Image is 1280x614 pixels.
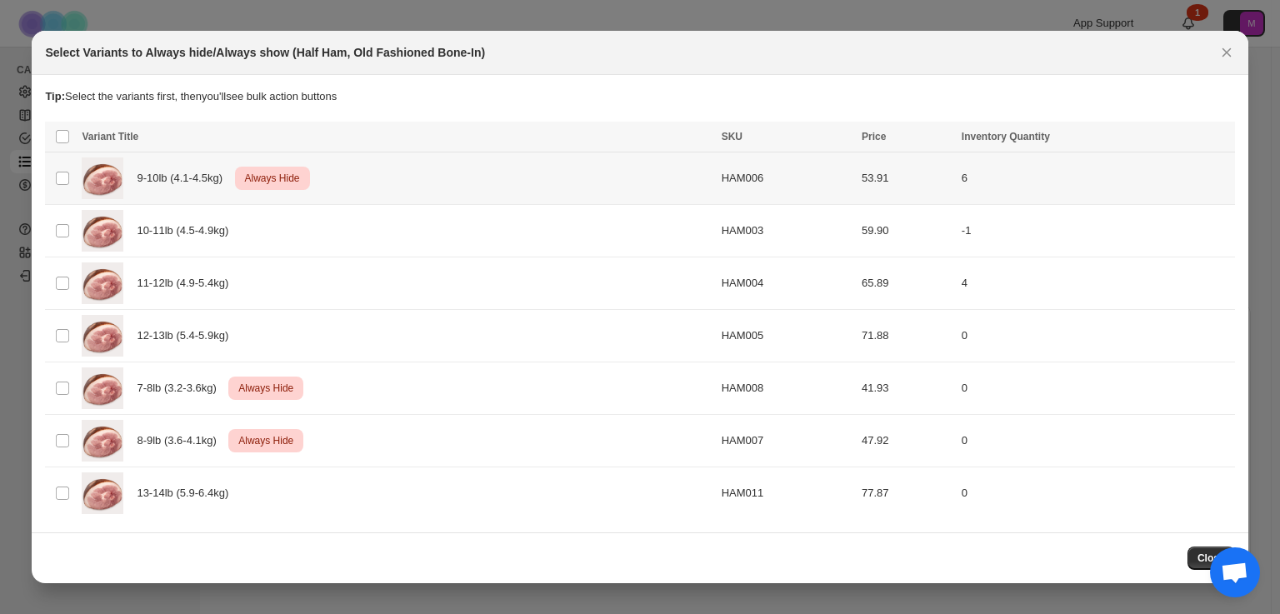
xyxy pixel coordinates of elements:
[717,310,857,362] td: HAM005
[957,152,1235,205] td: 6
[137,222,237,239] span: 10-11lb (4.5-4.9kg)
[1210,547,1260,597] div: Open chat
[82,131,138,142] span: Variant Title
[235,431,297,451] span: Always Hide
[235,378,297,398] span: Always Hide
[1215,41,1238,64] button: Close
[82,157,123,199] img: Bone-In-Half-Ham.jpg
[1187,547,1235,570] button: Close
[82,420,123,462] img: Bone-In-Half-Ham.jpg
[857,257,957,310] td: 65.89
[857,467,957,520] td: 77.87
[717,362,857,415] td: HAM008
[857,205,957,257] td: 59.90
[137,327,237,344] span: 12-13lb (5.4-5.9kg)
[45,44,485,61] h2: Select Variants to Always hide/Always show (Half Ham, Old Fashioned Bone-In)
[717,152,857,205] td: HAM006
[82,367,123,409] img: Bone-In-Half-Ham.jpg
[957,362,1235,415] td: 0
[137,275,237,292] span: 11-12lb (4.9-5.4kg)
[957,415,1235,467] td: 0
[82,472,123,514] img: Bone-In-Half-Ham.jpg
[957,257,1235,310] td: 4
[137,485,237,502] span: 13-14lb (5.9-6.4kg)
[717,257,857,310] td: HAM004
[722,131,742,142] span: SKU
[717,415,857,467] td: HAM007
[957,310,1235,362] td: 0
[242,168,303,188] span: Always Hide
[962,131,1050,142] span: Inventory Quantity
[137,380,225,397] span: 7-8lb (3.2-3.6kg)
[82,315,123,357] img: Bone-In-Half-Ham.jpg
[137,170,231,187] span: 9-10lb (4.1-4.5kg)
[957,205,1235,257] td: -1
[137,432,225,449] span: 8-9lb (3.6-4.1kg)
[1197,552,1225,565] span: Close
[862,131,886,142] span: Price
[857,362,957,415] td: 41.93
[82,262,123,304] img: Bone-In-Half-Ham.jpg
[957,467,1235,520] td: 0
[717,205,857,257] td: HAM003
[45,88,1234,105] p: Select the variants first, then you'll see bulk action buttons
[717,467,857,520] td: HAM011
[857,152,957,205] td: 53.91
[857,310,957,362] td: 71.88
[45,90,65,102] strong: Tip:
[857,415,957,467] td: 47.92
[82,210,123,252] img: Bone-In-Half-Ham.jpg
